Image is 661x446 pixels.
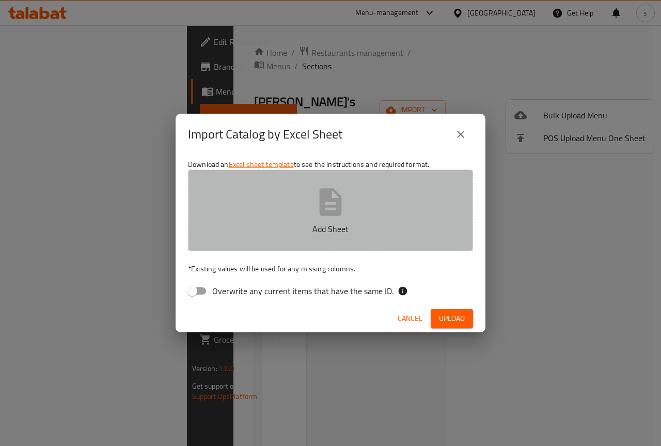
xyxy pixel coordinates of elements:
p: Add Sheet [204,223,457,235]
h2: Import Catalog by Excel Sheet [188,126,342,143]
div: Download an to see the instructions and required format. [176,155,485,305]
p: Existing values will be used for any missing columns. [188,264,473,274]
span: Upload [439,312,465,325]
button: close [448,122,473,147]
span: Cancel [398,312,422,325]
button: Add Sheet [188,170,473,251]
button: Upload [431,309,473,328]
button: Cancel [394,309,427,328]
a: Excel sheet template [229,158,294,171]
span: Overwrite any current items that have the same ID. [212,285,394,297]
svg: If the overwrite option isn't selected, then the items that match an existing ID will be ignored ... [398,286,408,296]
